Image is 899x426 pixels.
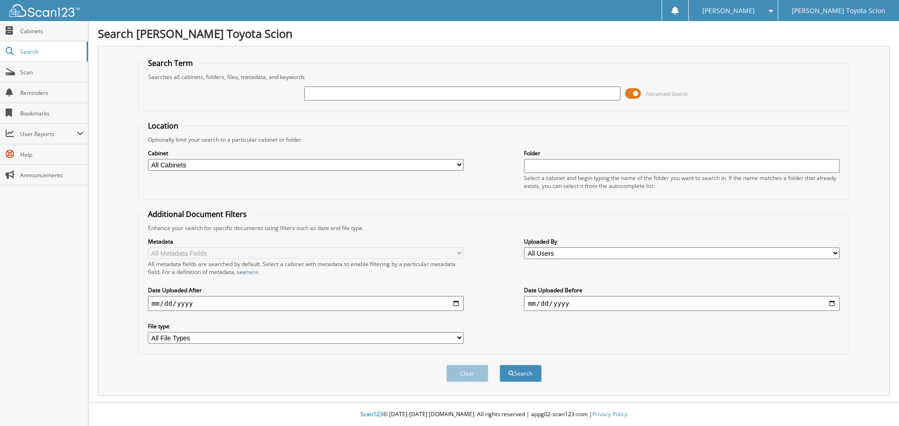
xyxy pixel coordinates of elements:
button: Clear [446,365,488,382]
legend: Location [143,121,183,131]
label: Date Uploaded Before [524,286,840,294]
div: Optionally limit your search to a particular cabinet or folder [143,136,845,144]
span: [PERSON_NAME] Toyota Scion [792,8,885,14]
div: Enhance your search for specific documents using filters such as date and file type. [143,224,845,232]
span: Bookmarks [20,109,83,117]
span: User Reports [20,130,77,138]
span: Announcements [20,171,83,179]
div: All metadata fields are searched by default. Select a cabinet with metadata to enable filtering b... [148,260,464,276]
label: Metadata [148,238,464,245]
span: Scan [20,68,83,76]
legend: Additional Document Filters [143,209,251,219]
span: [PERSON_NAME] [702,8,755,14]
input: start [148,296,464,311]
input: end [524,296,840,311]
div: Searches all cabinets, folders, files, metadata, and keywords [143,73,845,81]
span: Search [20,48,82,56]
legend: Search Term [143,58,198,68]
a: here [246,268,258,276]
label: Date Uploaded After [148,286,464,294]
div: Select a cabinet and begin typing the name of the folder you want to search in. If the name match... [524,174,840,190]
span: Cabinets [20,27,83,35]
label: Uploaded By [524,238,840,245]
label: Folder [524,149,840,157]
label: File type [148,322,464,330]
img: scan123-logo-white.svg [9,4,80,17]
a: Privacy Policy [592,410,627,418]
span: Scan123 [361,410,383,418]
div: © [DATE]-[DATE] [DOMAIN_NAME]. All rights reserved | appg02-scan123-com | [88,403,899,426]
h1: Search [PERSON_NAME] Toyota Scion [98,26,890,41]
label: Cabinet [148,149,464,157]
span: Reminders [20,89,83,97]
span: Help [20,151,83,159]
iframe: Chat Widget [852,381,899,426]
button: Search [500,365,542,382]
span: Advanced Search [646,90,688,97]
